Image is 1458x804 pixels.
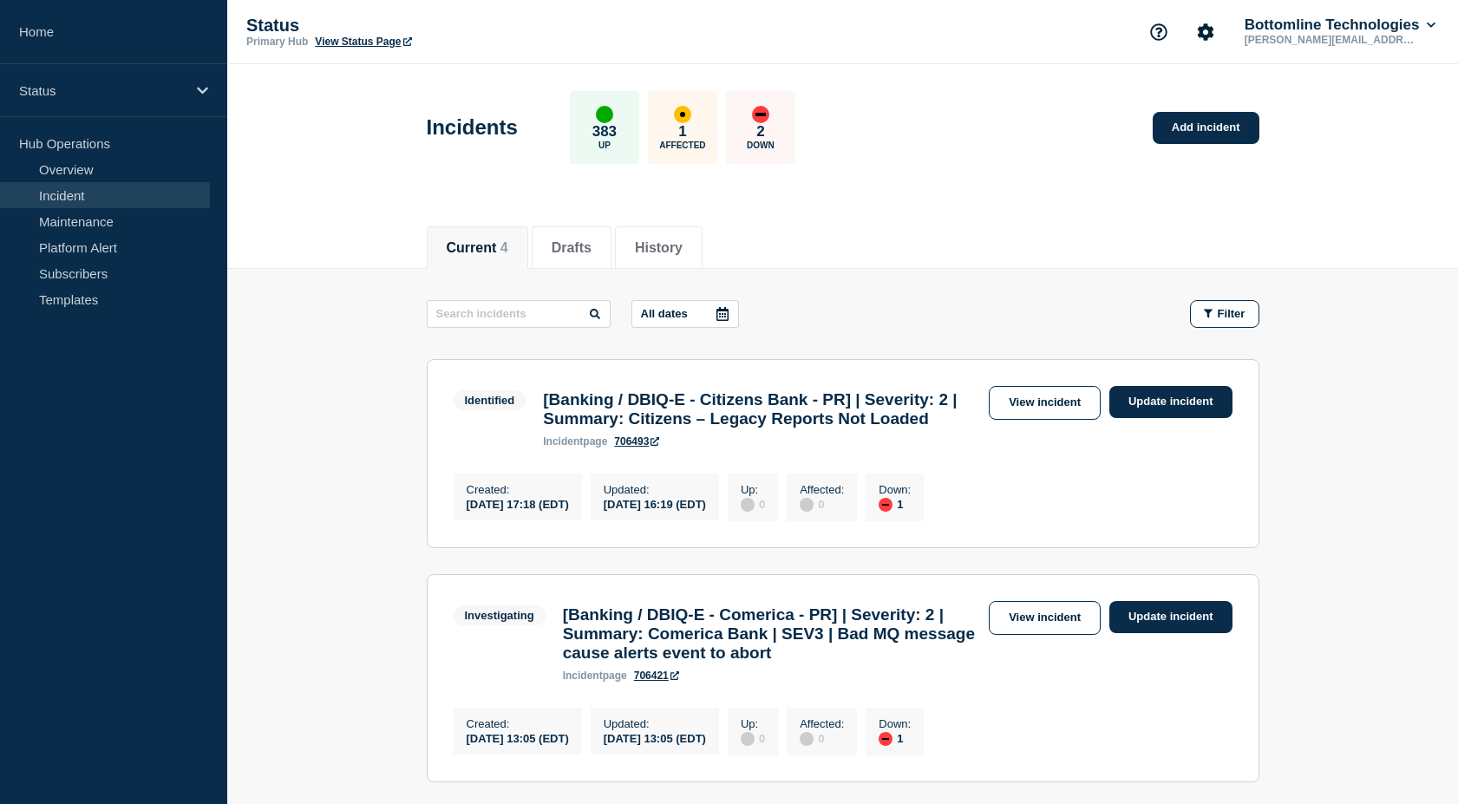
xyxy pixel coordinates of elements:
[598,141,611,150] p: Up
[741,732,755,746] div: disabled
[741,483,765,496] p: Up :
[604,483,706,496] p: Updated :
[427,300,611,328] input: Search incidents
[674,106,691,123] div: affected
[678,123,686,141] p: 1
[1241,34,1422,46] p: [PERSON_NAME][EMAIL_ADDRESS][PERSON_NAME][DOMAIN_NAME]
[631,300,739,328] button: All dates
[879,717,911,730] p: Down :
[467,483,569,496] p: Created :
[635,240,683,256] button: History
[800,732,814,746] div: disabled
[879,732,892,746] div: down
[604,496,706,511] div: [DATE] 16:19 (EDT)
[800,496,844,512] div: 0
[500,240,508,255] span: 4
[741,717,765,730] p: Up :
[741,498,755,512] div: disabled
[543,390,980,428] h3: [Banking / DBIQ-E - Citizens Bank - PR] | Severity: 2 | Summary: Citizens – Legacy Reports Not Lo...
[246,16,593,36] p: Status
[543,435,583,448] span: incident
[879,498,892,512] div: down
[659,141,705,150] p: Affected
[592,123,617,141] p: 383
[563,605,980,663] h3: [Banking / DBIQ-E - Comerica - PR] | Severity: 2 | Summary: Comerica Bank | SEV3 | Bad MQ message...
[246,36,308,48] p: Primary Hub
[641,307,688,320] p: All dates
[1190,300,1259,328] button: Filter
[596,106,613,123] div: up
[563,670,603,682] span: incident
[989,386,1101,420] a: View incident
[752,106,769,123] div: down
[604,730,706,745] div: [DATE] 13:05 (EDT)
[989,601,1101,635] a: View incident
[454,605,546,625] span: Investigating
[315,36,411,48] a: View Status Page
[604,717,706,730] p: Updated :
[454,390,526,410] span: Identified
[427,115,518,140] h1: Incidents
[879,496,911,512] div: 1
[800,483,844,496] p: Affected :
[467,717,569,730] p: Created :
[1187,14,1224,50] button: Account settings
[741,730,765,746] div: 0
[800,498,814,512] div: disabled
[543,435,607,448] p: page
[879,483,911,496] p: Down :
[1153,112,1259,144] a: Add incident
[467,496,569,511] div: [DATE] 17:18 (EDT)
[741,496,765,512] div: 0
[756,123,764,141] p: 2
[19,83,186,98] p: Status
[1141,14,1177,50] button: Support
[614,435,659,448] a: 706493
[879,730,911,746] div: 1
[1109,601,1232,633] a: Update incident
[634,670,679,682] a: 706421
[800,717,844,730] p: Affected :
[747,141,775,150] p: Down
[563,670,627,682] p: page
[1241,16,1439,34] button: Bottomline Technologies
[447,240,508,256] button: Current 4
[800,730,844,746] div: 0
[467,730,569,745] div: [DATE] 13:05 (EDT)
[1109,386,1232,418] a: Update incident
[1218,307,1246,320] span: Filter
[552,240,592,256] button: Drafts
